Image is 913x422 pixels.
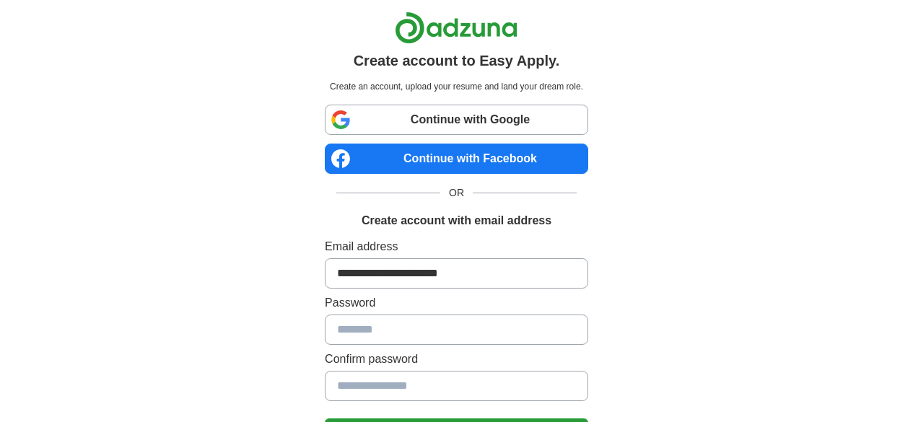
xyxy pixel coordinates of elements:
[395,12,517,44] img: Adzuna logo
[325,351,588,368] label: Confirm password
[328,80,585,93] p: Create an account, upload your resume and land your dream role.
[325,105,588,135] a: Continue with Google
[325,238,588,255] label: Email address
[362,212,551,229] h1: Create account with email address
[325,294,588,312] label: Password
[325,144,588,174] a: Continue with Facebook
[354,50,560,71] h1: Create account to Easy Apply.
[440,185,473,201] span: OR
